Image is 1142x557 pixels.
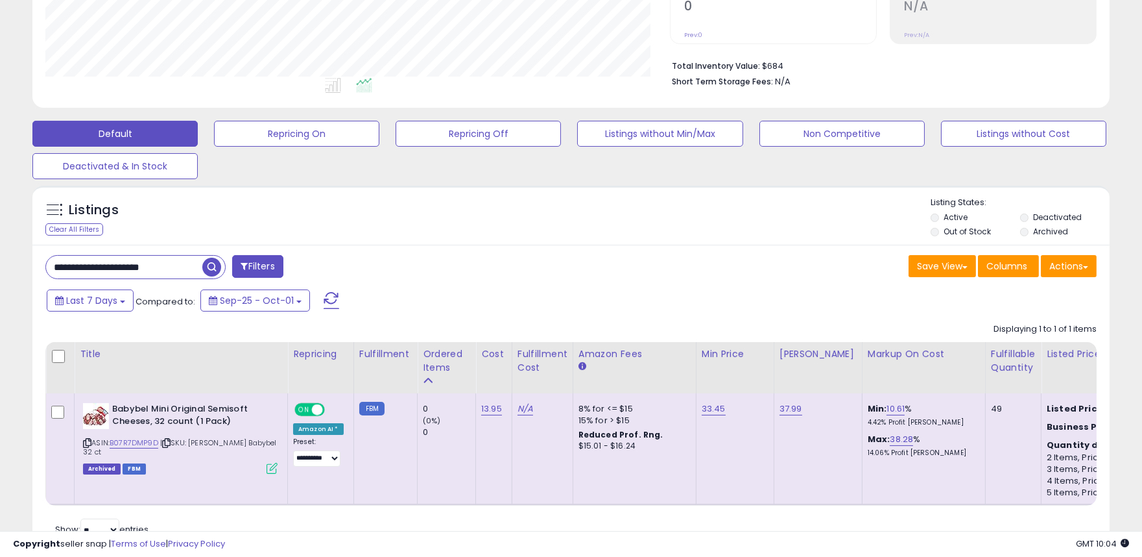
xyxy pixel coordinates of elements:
[423,403,475,415] div: 0
[1041,255,1097,277] button: Actions
[1076,538,1129,550] span: 2025-10-9 10:04 GMT
[323,404,344,415] span: OFF
[32,121,198,147] button: Default
[578,403,686,415] div: 8% for <= $15
[423,427,475,438] div: 0
[868,433,890,445] b: Max:
[1047,421,1118,433] b: Business Price:
[868,402,887,415] b: Min:
[83,403,109,429] img: 51Uvfp+VEYL._SL40_.jpg
[1033,226,1068,237] label: Archived
[168,538,225,550] a: Privacy Policy
[293,423,344,435] div: Amazon AI *
[112,403,270,430] b: Babybel Mini Original Semisoft Cheeses, 32 count (1 Pack)
[779,347,857,361] div: [PERSON_NAME]
[886,402,905,415] a: 10.61
[978,255,1039,277] button: Columns
[944,212,968,223] label: Active
[577,121,743,147] button: Listings without Min/Max
[702,347,768,361] div: Min Price
[55,523,149,536] span: Show: entries
[359,402,385,415] small: FBM
[991,403,1031,415] div: 49
[904,31,929,39] small: Prev: N/A
[83,403,278,473] div: ASIN:
[578,361,586,373] small: Amazon Fees.
[672,76,773,87] b: Short Term Storage Fees:
[890,433,913,446] a: 38.28
[136,295,195,308] span: Compared to:
[423,415,441,426] small: (0%)
[684,31,702,39] small: Prev: 0
[986,260,1027,273] span: Columns
[13,538,225,551] div: seller snap | |
[868,347,980,361] div: Markup on Cost
[517,347,567,375] div: Fulfillment Cost
[779,402,802,415] a: 37.99
[83,464,121,475] span: Listings that have been deleted from Seller Central
[578,429,663,440] b: Reduced Prof. Rng.
[293,347,348,361] div: Repricing
[359,347,412,361] div: Fulfillment
[66,294,117,307] span: Last 7 Days
[1047,402,1106,415] b: Listed Price:
[481,402,502,415] a: 13.95
[13,538,60,550] strong: Copyright
[702,402,726,415] a: 33.45
[993,323,1097,336] div: Displaying 1 to 1 of 1 items
[862,342,985,393] th: The percentage added to the cost of goods (COGS) that forms the calculator for Min & Max prices.
[672,57,1087,73] li: $684
[83,438,277,457] span: | SKU: [PERSON_NAME] Babybel 32 ct
[123,464,146,475] span: FBM
[47,290,134,312] button: Last 7 Days
[1047,439,1140,451] b: Quantity discounts
[69,201,119,219] h5: Listings
[941,121,1106,147] button: Listings without Cost
[293,438,344,467] div: Preset:
[909,255,976,277] button: Save View
[80,347,282,361] div: Title
[672,60,760,71] b: Total Inventory Value:
[396,121,561,147] button: Repricing Off
[296,404,312,415] span: ON
[578,347,691,361] div: Amazon Fees
[232,255,283,278] button: Filters
[944,226,991,237] label: Out of Stock
[423,347,470,375] div: Ordered Items
[32,153,198,179] button: Deactivated & In Stock
[775,75,791,88] span: N/A
[868,418,975,427] p: 4.42% Profit [PERSON_NAME]
[220,294,294,307] span: Sep-25 - Oct-01
[214,121,379,147] button: Repricing On
[45,223,103,236] div: Clear All Filters
[110,438,158,449] a: B07R7DMP9D
[759,121,925,147] button: Non Competitive
[578,415,686,427] div: 15% for > $15
[578,441,686,452] div: $15.01 - $16.24
[931,197,1110,209] p: Listing States:
[481,347,506,361] div: Cost
[111,538,166,550] a: Terms of Use
[1033,212,1082,223] label: Deactivated
[868,434,975,458] div: %
[868,403,975,427] div: %
[868,449,975,458] p: 14.06% Profit [PERSON_NAME]
[991,347,1036,375] div: Fulfillable Quantity
[517,402,533,415] a: N/A
[200,290,310,312] button: Sep-25 - Oct-01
